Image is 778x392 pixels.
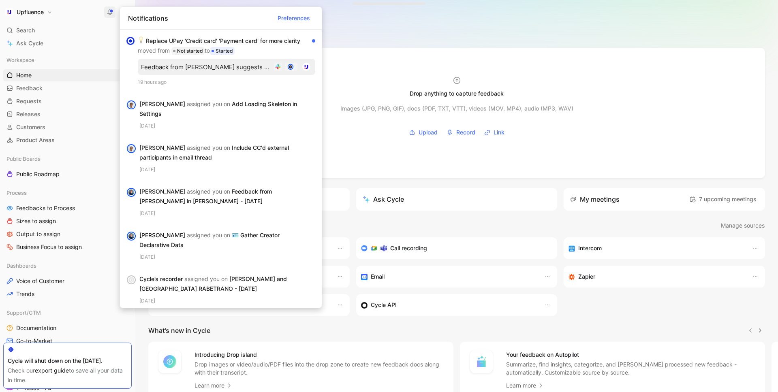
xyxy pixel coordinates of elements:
[139,253,315,261] div: [DATE]
[139,122,315,130] div: [DATE]
[128,189,135,196] img: avatar
[139,99,309,119] div: [PERSON_NAME] Add Loading Skeleton in Settings
[187,188,230,195] span: assigned you on
[302,63,310,71] img: logo
[187,100,230,107] span: assigned you on
[278,13,310,23] span: Preferences
[138,47,170,54] span: moved from
[139,143,309,162] div: [PERSON_NAME] Include CC'd external participants in email thread
[139,187,309,206] div: [PERSON_NAME] Feedback from [PERSON_NAME] in [PERSON_NAME] - [DATE]
[138,59,315,75] button: Feedback from [PERSON_NAME] suggests updating the wording to 'Payment Card' as the current term m...
[120,30,322,93] div: 💡Replace UPay 'Credit card' 'Payment card' for more clarity moved from Not startedtoStartedFeedba...
[128,101,135,109] img: avatar
[120,224,322,268] div: avatar[PERSON_NAME] assigned you on 🪪 Gather Creator Declarative Data[DATE]
[139,297,315,305] div: [DATE]
[187,144,230,151] span: assigned you on
[171,47,205,55] div: Not started
[120,93,322,136] div: avatar[PERSON_NAME] assigned you on Add Loading Skeleton in Settings[DATE]
[120,136,322,180] div: avatar[PERSON_NAME] assigned you on Include CC'd external participants in email thread[DATE]
[139,230,309,250] div: [PERSON_NAME] 🪪 Gather Creator Declarative Data
[141,63,271,71] div: Feedback from [PERSON_NAME] suggests updating the wording to 'Payment Card' as the current term m...
[128,232,135,240] img: avatar
[187,232,230,239] span: assigned you on
[120,180,322,224] div: avatar[PERSON_NAME] assigned you on Feedback from [PERSON_NAME] in [PERSON_NAME] - [DATE][DATE]
[184,275,228,282] span: assigned you on
[120,268,322,311] div: CCycle’s recorder assigned you on [PERSON_NAME] and [GEOGRAPHIC_DATA] RABETRANO - [DATE][DATE]
[139,209,315,217] div: [DATE]
[138,36,144,43] img: 💡
[274,12,314,25] button: Preferences
[128,13,168,23] span: Notifications
[210,47,235,55] div: Started
[139,166,315,174] div: [DATE]
[138,78,315,86] div: 19 hours ago
[138,36,309,55] div: Replace UPay 'Credit card' 'Payment card' for more clarity
[128,145,135,152] img: avatar
[288,64,293,69] img: avatar
[128,276,135,283] div: C
[139,274,309,294] div: Cycle’s recorder [PERSON_NAME] and [GEOGRAPHIC_DATA] RABETRANO - [DATE]
[205,47,210,54] span: to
